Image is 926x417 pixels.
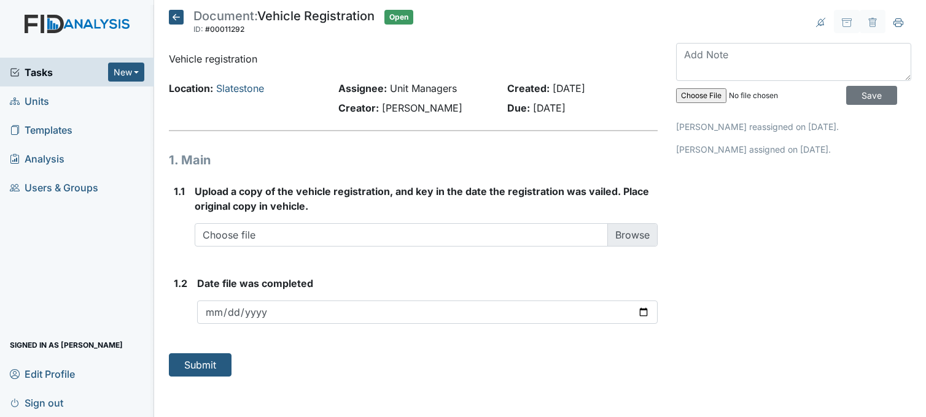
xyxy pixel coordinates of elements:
[195,185,649,212] span: Upload a copy of the vehicle registration, and key in the date the registration was vailed. Place...
[10,91,49,110] span: Units
[193,9,257,23] span: Document:
[10,120,72,139] span: Templates
[197,277,313,289] span: Date file was completed
[507,82,550,94] strong: Created:
[174,276,187,291] label: 1.2
[10,393,63,412] span: Sign out
[676,143,911,156] p: [PERSON_NAME] assigned on [DATE].
[10,149,64,168] span: Analysis
[108,63,145,82] button: New
[10,65,108,80] a: Tasks
[384,10,413,25] span: Open
[846,86,897,105] input: Save
[216,82,264,94] a: Slatestone
[169,151,658,169] h1: 1. Main
[338,82,387,94] strong: Assignee:
[169,52,658,66] p: Vehicle registration
[193,25,203,34] span: ID:
[676,120,911,133] p: [PERSON_NAME] reassigned on [DATE].
[390,82,457,94] span: Unit Managers
[553,82,585,94] span: [DATE]
[174,184,185,199] label: 1.1
[205,25,244,34] span: #00011292
[533,102,566,114] span: [DATE]
[10,364,75,383] span: Edit Profile
[382,102,462,114] span: [PERSON_NAME]
[10,335,123,354] span: Signed in as [PERSON_NAME]
[193,10,375,37] div: Vehicle Registration
[10,178,98,197] span: Users & Groups
[507,102,530,114] strong: Due:
[338,102,379,114] strong: Creator:
[169,82,213,94] strong: Location:
[169,353,231,377] button: Submit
